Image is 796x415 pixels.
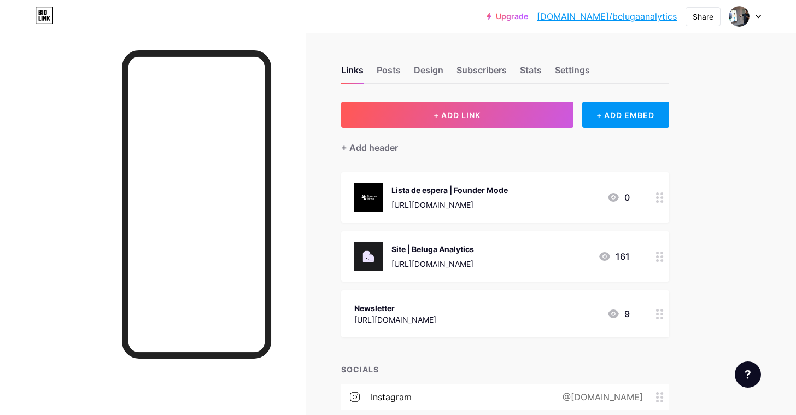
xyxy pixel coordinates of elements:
[555,63,590,83] div: Settings
[391,184,508,196] div: Lista de espera | Founder Mode
[341,141,398,154] div: + Add header
[341,63,364,83] div: Links
[341,364,669,375] div: SOCIALS
[693,11,713,22] div: Share
[545,390,656,404] div: @[DOMAIN_NAME]
[354,314,436,325] div: [URL][DOMAIN_NAME]
[354,183,383,212] img: Lista de espera | Founder Mode
[391,199,508,211] div: [URL][DOMAIN_NAME]
[607,307,630,320] div: 9
[520,63,542,83] div: Stats
[377,63,401,83] div: Posts
[434,110,481,120] span: + ADD LINK
[354,242,383,271] img: Site | Beluga Analytics
[582,102,669,128] div: + ADD EMBED
[456,63,507,83] div: Subscribers
[391,258,474,270] div: [URL][DOMAIN_NAME]
[607,191,630,204] div: 0
[371,390,412,404] div: instagram
[598,250,630,263] div: 161
[537,10,677,23] a: [DOMAIN_NAME]/belugaanalytics
[487,12,528,21] a: Upgrade
[341,102,573,128] button: + ADD LINK
[354,302,436,314] div: Newsletter
[391,243,474,255] div: Site | Beluga Analytics
[729,6,750,27] img: belugaanalytics
[414,63,443,83] div: Design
